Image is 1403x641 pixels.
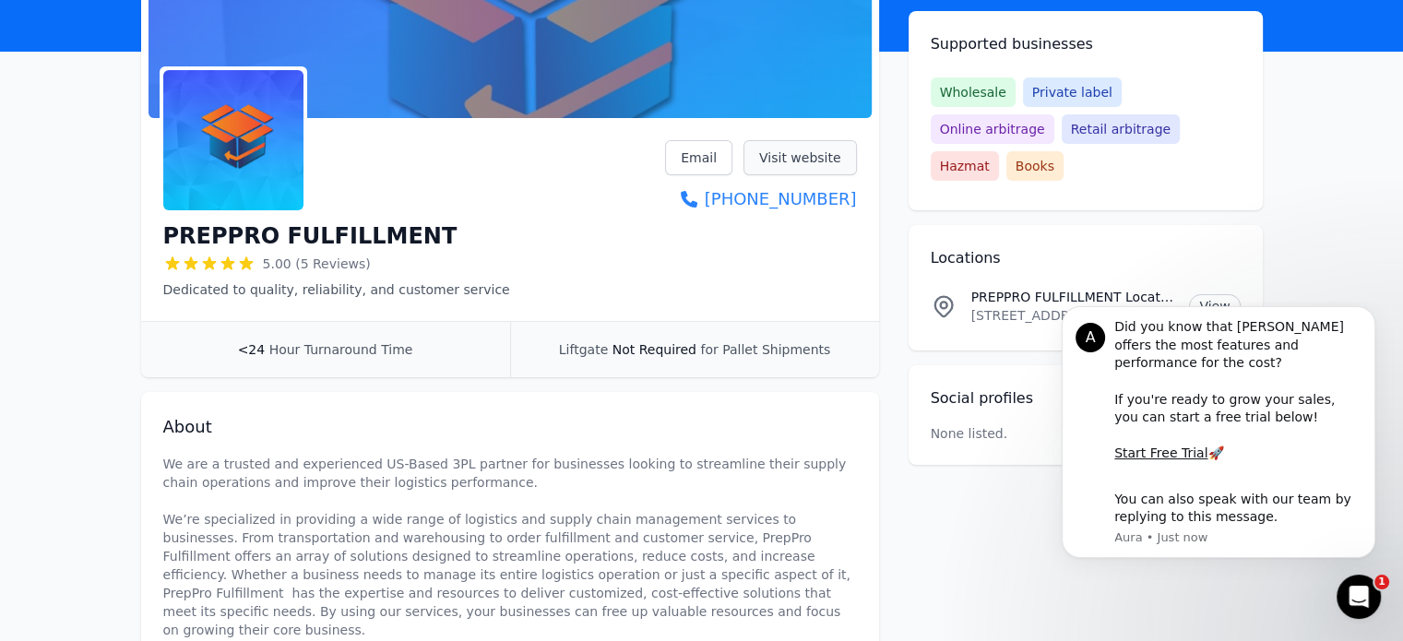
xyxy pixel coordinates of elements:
[931,387,1241,410] h2: Social profiles
[931,424,1008,443] p: None listed.
[1189,294,1240,318] a: View
[269,342,413,357] span: Hour Turnaround Time
[931,77,1016,107] span: Wholesale
[1023,77,1122,107] span: Private label
[971,306,1175,325] p: [STREET_ADDRESS]
[559,342,608,357] span: Liftgate
[743,140,857,175] a: Visit website
[1062,114,1180,144] span: Retail arbitrage
[700,342,830,357] span: for Pallet Shipments
[238,342,266,357] span: <24
[665,140,732,175] a: Email
[665,186,856,212] a: [PHONE_NUMBER]
[1374,575,1389,589] span: 1
[163,280,510,299] p: Dedicated to quality, reliability, and customer service
[971,288,1175,306] p: PREPPRO FULFILLMENT Location
[163,414,857,440] h2: About
[163,221,458,251] h1: PREPPRO FULFILLMENT
[931,247,1241,269] h2: Locations
[931,151,999,181] span: Hazmat
[1006,151,1064,181] span: Books
[931,114,1054,144] span: Online arbitrage
[1034,302,1403,628] iframe: Intercom notifications message
[163,70,303,210] img: PREPPRO FULFILLMENT
[931,33,1241,55] h2: Supported businesses
[263,255,371,273] span: 5.00 (5 Reviews)
[1337,575,1381,619] iframe: Intercom live chat
[612,342,696,357] span: Not Required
